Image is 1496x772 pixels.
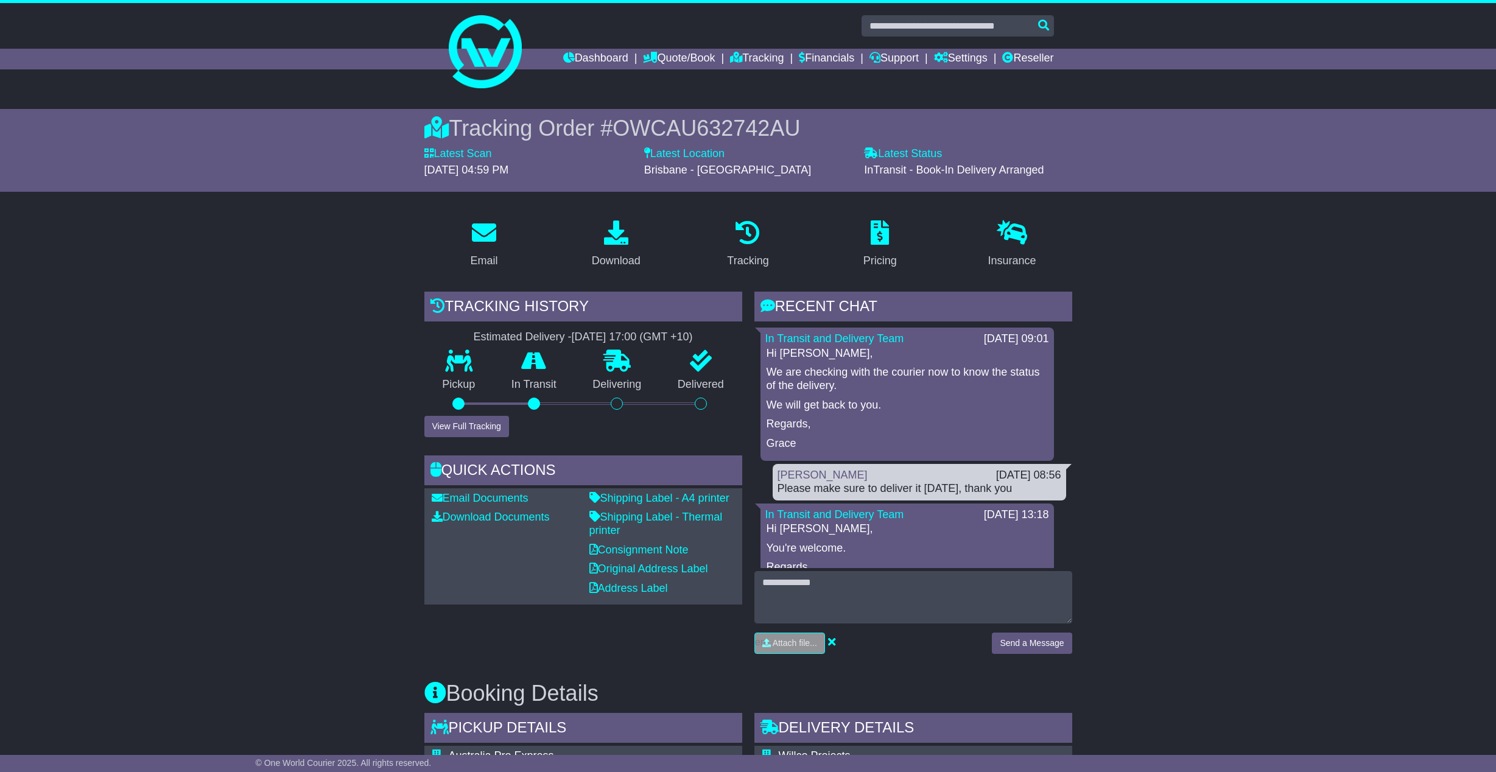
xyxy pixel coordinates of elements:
[869,49,919,69] a: Support
[980,216,1044,273] a: Insurance
[778,469,868,481] a: [PERSON_NAME]
[996,469,1061,482] div: [DATE] 08:56
[767,522,1048,536] p: Hi [PERSON_NAME],
[424,147,492,161] label: Latest Scan
[424,416,509,437] button: View Full Tracking
[424,713,742,746] div: Pickup Details
[575,378,660,391] p: Delivering
[799,49,854,69] a: Financials
[767,437,1048,451] p: Grace
[984,508,1049,522] div: [DATE] 13:18
[470,253,497,269] div: Email
[424,681,1072,706] h3: Booking Details
[462,216,505,273] a: Email
[644,147,725,161] label: Latest Location
[592,253,641,269] div: Download
[988,253,1036,269] div: Insurance
[767,418,1048,431] p: Regards,
[864,164,1044,176] span: InTransit - Book-In Delivery Arranged
[644,164,811,176] span: Brisbane - [GEOGRAPHIC_DATA]
[765,332,904,345] a: In Transit and Delivery Team
[589,563,708,575] a: Original Address Label
[449,749,554,762] span: Australia Pro Express
[864,147,942,161] label: Latest Status
[855,216,905,273] a: Pricing
[754,713,1072,746] div: Delivery Details
[767,399,1048,412] p: We will get back to you.
[589,582,668,594] a: Address Label
[424,164,509,176] span: [DATE] 04:59 PM
[432,511,550,523] a: Download Documents
[584,216,648,273] a: Download
[767,561,1048,574] p: Regards,
[563,49,628,69] a: Dashboard
[424,378,494,391] p: Pickup
[424,292,742,325] div: Tracking history
[779,749,851,762] span: Willco Projects
[767,542,1048,555] p: You're welcome.
[984,332,1049,346] div: [DATE] 09:01
[256,758,432,768] span: © One World Courier 2025. All rights reserved.
[863,253,897,269] div: Pricing
[589,492,729,504] a: Shipping Label - A4 printer
[643,49,715,69] a: Quote/Book
[589,544,689,556] a: Consignment Note
[613,116,800,141] span: OWCAU632742AU
[767,366,1048,392] p: We are checking with the courier now to know the status of the delivery.
[424,455,742,488] div: Quick Actions
[589,511,723,536] a: Shipping Label - Thermal printer
[493,378,575,391] p: In Transit
[727,253,768,269] div: Tracking
[765,508,904,521] a: In Transit and Delivery Team
[572,331,693,344] div: [DATE] 17:00 (GMT +10)
[767,347,1048,360] p: Hi [PERSON_NAME],
[1002,49,1053,69] a: Reseller
[778,482,1061,496] div: Please make sure to deliver it [DATE], thank you
[424,331,742,344] div: Estimated Delivery -
[754,292,1072,325] div: RECENT CHAT
[659,378,742,391] p: Delivered
[730,49,784,69] a: Tracking
[719,216,776,273] a: Tracking
[934,49,988,69] a: Settings
[424,115,1072,141] div: Tracking Order #
[992,633,1072,654] button: Send a Message
[432,492,529,504] a: Email Documents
